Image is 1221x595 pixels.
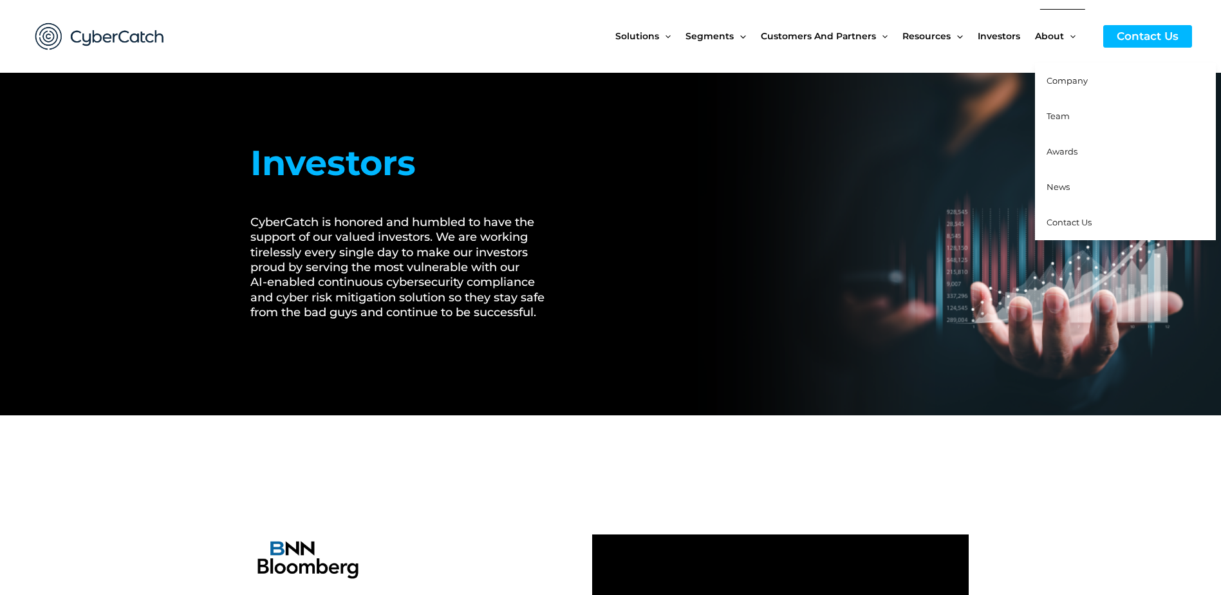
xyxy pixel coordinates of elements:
[951,9,962,63] span: Menu Toggle
[1035,9,1064,63] span: About
[978,9,1035,63] a: Investors
[659,9,671,63] span: Menu Toggle
[250,137,560,189] h1: Investors
[1035,205,1216,240] a: Contact Us
[1035,63,1216,99] a: Company
[1047,217,1092,227] span: Contact Us
[1047,75,1088,86] span: Company
[978,9,1020,63] span: Investors
[1047,182,1070,192] span: News
[734,9,745,63] span: Menu Toggle
[1035,169,1216,205] a: News
[1047,111,1070,121] span: Team
[615,9,659,63] span: Solutions
[761,9,876,63] span: Customers and Partners
[876,9,888,63] span: Menu Toggle
[250,215,560,321] h2: CyberCatch is honored and humbled to have the support of our valued investors. We are working tir...
[23,10,177,63] img: CyberCatch
[1103,25,1192,48] a: Contact Us
[615,9,1090,63] nav: Site Navigation: New Main Menu
[1035,134,1216,169] a: Awards
[1035,99,1216,134] a: Team
[1064,9,1076,63] span: Menu Toggle
[1047,146,1077,156] span: Awards
[902,9,951,63] span: Resources
[685,9,734,63] span: Segments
